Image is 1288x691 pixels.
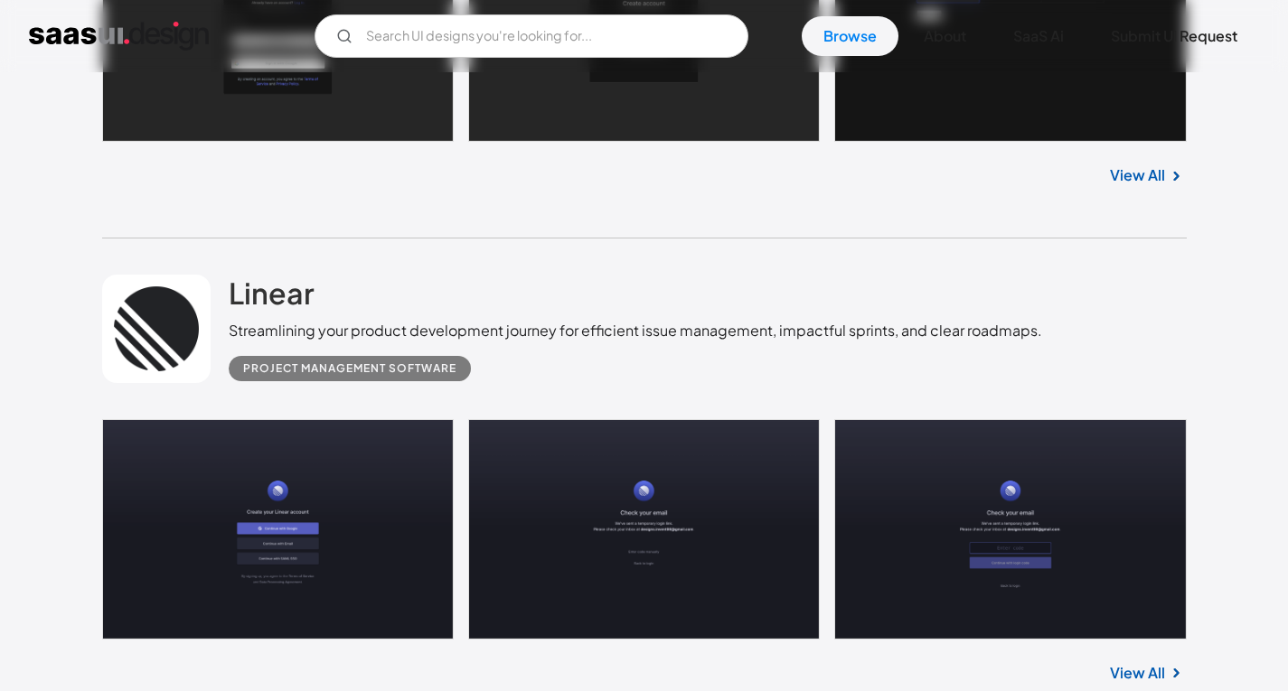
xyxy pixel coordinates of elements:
[1110,164,1165,186] a: View All
[902,16,988,56] a: About
[315,14,748,58] form: Email Form
[315,14,748,58] input: Search UI designs you're looking for...
[1089,16,1259,56] a: Submit UI Request
[229,275,315,311] h2: Linear
[229,320,1042,341] div: Streamlining your product development journey for efficient issue management, impactful sprints, ...
[229,275,315,320] a: Linear
[1110,662,1165,684] a: View All
[29,22,209,51] a: home
[992,16,1086,56] a: SaaS Ai
[243,358,456,379] div: Project Management Software
[802,16,898,56] a: Browse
